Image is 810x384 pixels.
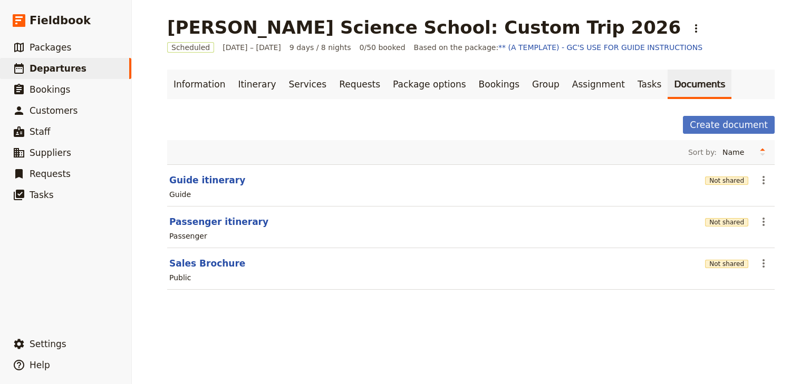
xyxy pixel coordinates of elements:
[30,190,54,200] span: Tasks
[755,171,773,189] button: Actions
[472,70,526,99] a: Bookings
[30,13,91,28] span: Fieldbook
[705,176,748,185] button: Not shared
[631,70,668,99] a: Tasks
[688,147,717,157] span: Sort by:
[30,339,66,349] span: Settings
[169,174,245,186] button: Guide itinerary
[30,63,86,74] span: Departures
[360,42,406,53] span: 0/50 booked
[687,19,705,37] button: Actions
[169,215,268,228] button: Passenger itinerary
[30,147,71,158] span: Suppliers
[167,70,232,99] a: Information
[683,116,775,134] button: Create document
[169,272,191,283] div: Public
[387,70,472,99] a: Package options
[566,70,631,99] a: Assignment
[755,144,770,160] button: Change sort direction
[30,105,78,116] span: Customers
[705,260,748,268] button: Not shared
[30,84,70,95] span: Bookings
[167,17,681,38] h1: [PERSON_NAME] Science School: Custom Trip 2026
[755,213,773,231] button: Actions
[167,42,214,53] span: Scheduled
[755,254,773,272] button: Actions
[283,70,333,99] a: Services
[169,231,207,241] div: Passenger
[498,43,702,52] a: ** (A TEMPLATE) - GC'S USE FOR GUIDE INSTRUCTIONS
[30,126,51,137] span: Staff
[705,218,748,227] button: Not shared
[30,42,71,53] span: Packages
[30,169,71,179] span: Requests
[30,360,50,370] span: Help
[526,70,566,99] a: Group
[223,42,281,53] span: [DATE] – [DATE]
[290,42,351,53] span: 9 days / 8 nights
[232,70,282,99] a: Itinerary
[169,257,245,270] button: Sales Brochure
[333,70,387,99] a: Requests
[414,42,702,53] span: Based on the package:
[668,70,731,99] a: Documents
[718,144,755,160] select: Sort by:
[169,189,191,200] div: Guide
